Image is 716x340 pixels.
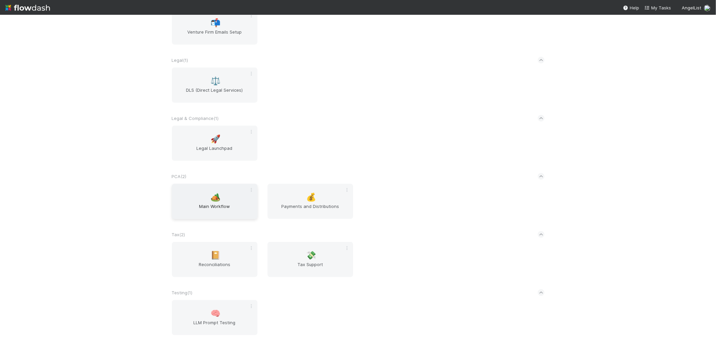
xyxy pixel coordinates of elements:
span: Venture Firm Emails Setup [175,29,255,42]
span: Tax ( 2 ) [172,232,185,237]
span: 📬 [210,18,221,27]
span: My Tasks [645,5,671,10]
span: LLM Prompt Testing [175,319,255,333]
span: Payments and Distributions [270,203,350,216]
a: My Tasks [645,4,671,11]
a: 💸Tax Support [268,242,353,277]
a: ⚖️DLS (Direct Legal Services) [172,68,257,103]
span: Legal & Compliance ( 1 ) [172,116,219,121]
a: 🏕️Main Workflow [172,184,257,219]
a: 💰Payments and Distributions [268,184,353,219]
a: 🧠LLM Prompt Testing [172,300,257,335]
span: 📔 [210,251,221,260]
img: logo-inverted-e16ddd16eac7371096b0.svg [5,2,50,13]
span: 💰 [306,193,316,202]
a: 📬Venture Firm Emails Setup [172,9,257,45]
span: ⚖️ [210,77,221,85]
a: 🚀Legal Launchpad [172,126,257,161]
span: 🧠 [210,309,221,318]
span: Tax Support [270,261,350,274]
span: Legal Launchpad [175,145,255,158]
span: Main Workflow [175,203,255,216]
span: Reconciliations [175,261,255,274]
span: 🏕️ [210,193,221,202]
div: Help [623,4,639,11]
span: 💸 [306,251,316,260]
span: 🚀 [210,135,221,143]
span: AngelList [682,5,701,10]
span: Testing ( 1 ) [172,290,193,295]
img: avatar_0d9988fd-9a15-4cc7-ad96-88feab9e0fa9.png [704,5,711,11]
a: 📔Reconciliations [172,242,257,277]
span: Legal ( 1 ) [172,57,188,63]
span: PCA ( 2 ) [172,174,187,179]
span: DLS (Direct Legal Services) [175,87,255,100]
